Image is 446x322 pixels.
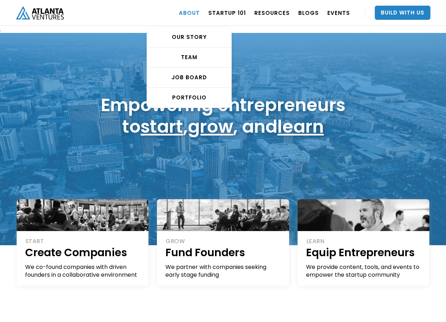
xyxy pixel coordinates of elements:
[306,245,422,260] h1: Equip Entrepreneurs
[25,263,141,279] div: We co-found companies with driven founders in a collaborative environment
[306,237,422,245] div: LEARN
[147,74,231,81] div: Job Board
[208,3,246,23] a: Startup 101
[147,47,231,68] a: TEAM
[298,3,319,23] a: BLOGS
[277,114,324,139] a: learn
[188,114,233,139] a: grow
[298,199,430,286] a: LEARNEquip EntrepreneursWe provide content, tools, and events to empower the startup community
[166,237,281,245] div: GROW
[147,94,231,101] div: PORTFOLIO
[147,68,231,88] a: Job Board
[179,3,200,23] a: ABOUT
[327,3,350,23] a: EVENTS
[141,114,183,139] a: start
[25,245,141,260] h1: Create Companies
[147,54,231,61] div: TEAM
[147,88,231,108] a: PORTFOLIO
[26,237,141,245] div: START
[147,27,231,47] a: OUR STORY
[306,263,422,279] div: We provide content, tools, and events to empower the startup community
[157,199,289,286] a: GROWFund FoundersWe partner with companies seeking early stage funding
[165,263,281,279] div: We partner with companies seeking early stage funding
[375,6,430,20] a: Build With Us
[165,245,281,260] h1: Fund Founders
[147,34,231,41] div: OUR STORY
[254,3,290,23] a: RESOURCES
[17,199,149,286] a: STARTCreate CompaniesWe co-found companies with driven founders in a collaborative environment
[101,94,345,137] h1: Empowering entrepreneurs to , , and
